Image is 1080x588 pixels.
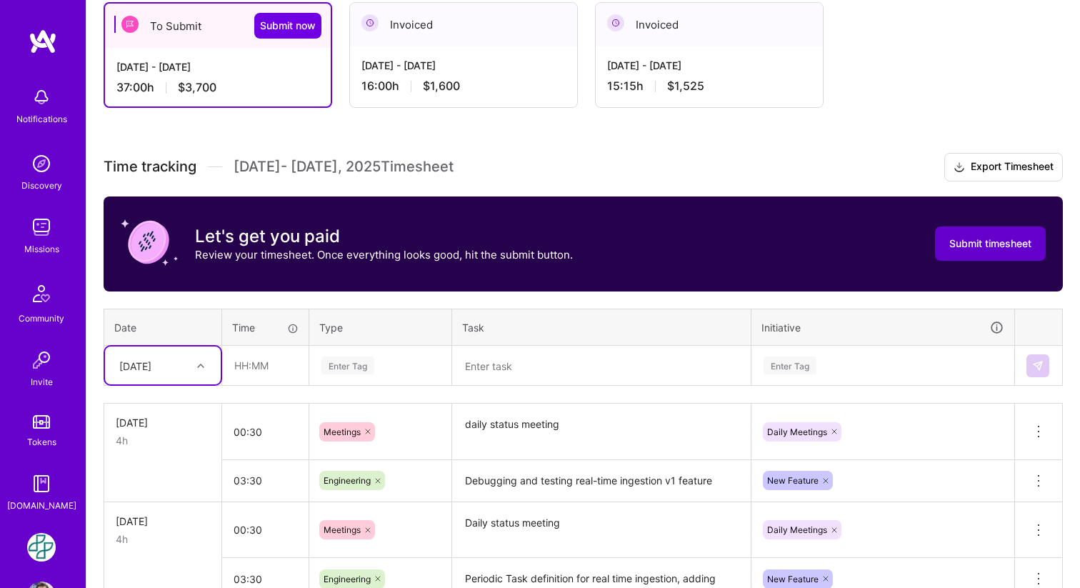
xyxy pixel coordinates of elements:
input: HH:MM [222,413,309,451]
div: Initiative [761,319,1004,336]
div: Invite [31,374,53,389]
img: bell [27,83,56,111]
span: $1,600 [423,79,460,94]
div: 37:00 h [116,80,319,95]
p: Review your timesheet. Once everything looks good, hit the submit button. [195,247,573,262]
div: Tokens [27,434,56,449]
div: [DATE] [116,514,210,529]
div: [DATE] - [DATE] [116,59,319,74]
span: Engineering [324,475,371,486]
textarea: daily status meeting [454,405,749,459]
img: logo [29,29,57,54]
img: teamwork [27,213,56,241]
a: Counter Health: Team for Counter Health [24,533,59,562]
img: coin [121,214,178,271]
h3: Let's get you paid [195,226,573,247]
span: $3,700 [178,80,216,95]
th: Date [104,309,222,346]
div: To Submit [105,4,331,48]
div: [DATE] [119,358,151,373]
span: [DATE] - [DATE] , 2025 Timesheet [234,158,454,176]
img: Counter Health: Team for Counter Health [27,533,56,562]
div: Invoiced [596,3,823,46]
i: icon Download [954,160,965,175]
button: Export Timesheet [944,153,1063,181]
div: Discovery [21,178,62,193]
th: Type [309,309,452,346]
div: 4h [116,532,210,547]
span: Engineering [324,574,371,584]
img: guide book [27,469,56,498]
button: Submit now [254,13,321,39]
span: Time tracking [104,158,196,176]
div: Invoiced [350,3,577,46]
span: $1,525 [667,79,704,94]
div: Community [19,311,64,326]
div: Time [232,320,299,335]
span: Daily Meetings [767,524,827,535]
span: Meetings [324,427,361,437]
div: [DATE] - [DATE] [607,58,811,73]
img: tokens [33,415,50,429]
input: HH:MM [222,462,309,499]
img: Community [24,276,59,311]
span: Submit timesheet [949,236,1031,251]
div: [DOMAIN_NAME] [7,498,76,513]
span: New Feature [767,574,819,584]
div: [DATE] [116,415,210,430]
div: 4h [116,433,210,448]
th: Task [452,309,751,346]
span: Daily Meetings [767,427,827,437]
img: Invoiced [361,14,379,31]
textarea: Daily status meeting [454,504,749,557]
input: HH:MM [223,347,308,384]
div: [DATE] - [DATE] [361,58,566,73]
i: icon Chevron [197,362,204,369]
input: HH:MM [222,511,309,549]
img: Submit [1032,360,1044,372]
img: To Submit [121,16,139,33]
textarea: Debugging and testing real-time ingestion v1 feature [454,462,749,501]
span: Submit now [260,19,316,33]
div: 16:00 h [361,79,566,94]
div: Missions [24,241,59,256]
span: New Feature [767,475,819,486]
img: discovery [27,149,56,178]
span: Meetings [324,524,361,535]
div: Enter Tag [321,354,374,377]
div: 15:15 h [607,79,811,94]
div: Enter Tag [764,354,816,377]
img: Invoiced [607,14,624,31]
div: Notifications [16,111,67,126]
img: Invite [27,346,56,374]
button: Submit timesheet [935,226,1046,261]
